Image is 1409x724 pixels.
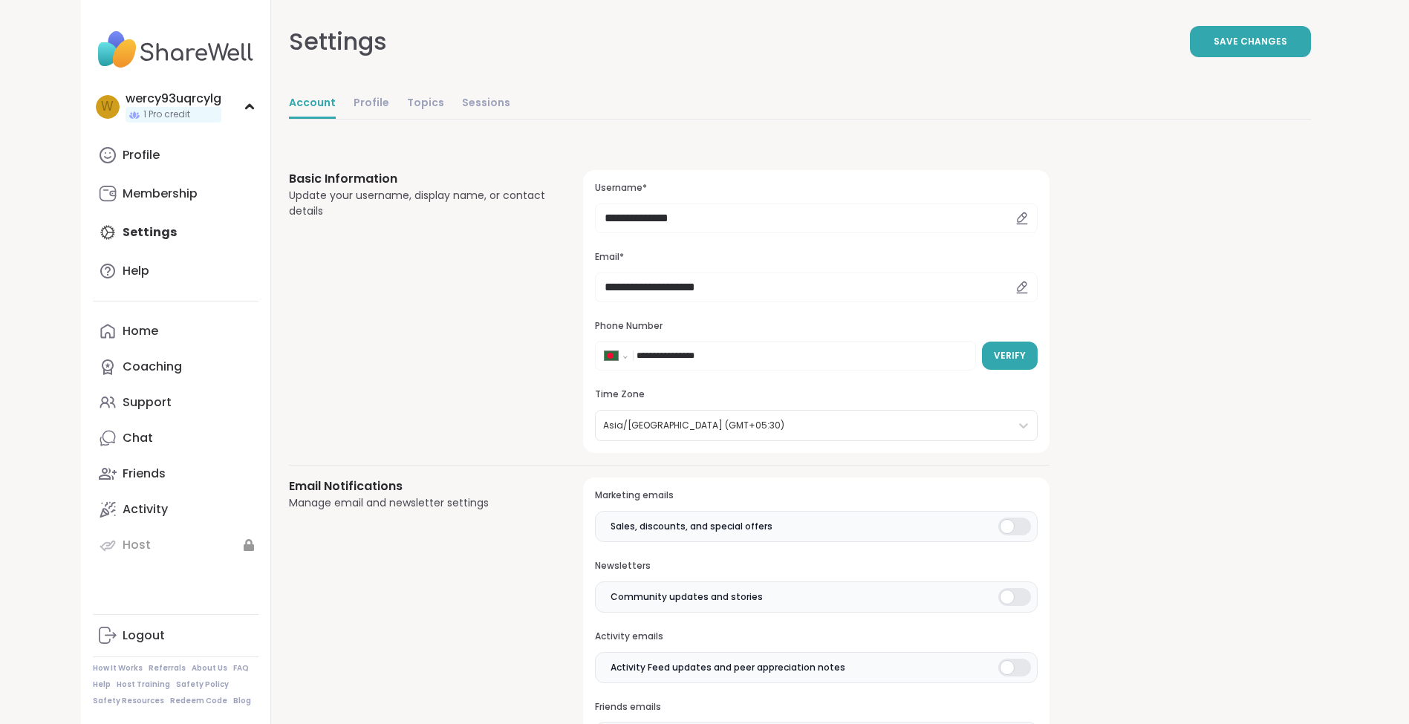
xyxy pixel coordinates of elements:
[149,663,186,674] a: Referrals
[123,466,166,482] div: Friends
[289,89,336,119] a: Account
[176,679,229,690] a: Safety Policy
[123,627,165,644] div: Logout
[93,24,258,76] img: ShareWell Nav Logo
[93,679,111,690] a: Help
[595,701,1037,714] h3: Friends emails
[143,108,190,121] span: 1 Pro credit
[123,147,160,163] div: Profile
[123,186,198,202] div: Membership
[595,560,1037,573] h3: Newsletters
[1214,35,1287,48] span: Save Changes
[126,91,221,107] div: wercy93uqrcylg
[289,495,548,511] div: Manage email and newsletter settings
[123,501,168,518] div: Activity
[93,696,164,706] a: Safety Resources
[123,430,153,446] div: Chat
[93,176,258,212] a: Membership
[289,188,548,219] div: Update your username, display name, or contact details
[233,696,251,706] a: Blog
[93,527,258,563] a: Host
[93,492,258,527] a: Activity
[93,663,143,674] a: How It Works
[123,537,151,553] div: Host
[611,590,763,604] span: Community updates and stories
[123,394,172,411] div: Support
[93,349,258,385] a: Coaching
[982,342,1038,370] button: Verify
[595,489,1037,502] h3: Marketing emails
[123,323,158,339] div: Home
[289,477,548,495] h3: Email Notifications
[93,137,258,173] a: Profile
[354,89,389,119] a: Profile
[595,320,1037,333] h3: Phone Number
[117,679,170,690] a: Host Training
[93,385,258,420] a: Support
[1190,26,1311,57] button: Save Changes
[93,313,258,349] a: Home
[93,618,258,653] a: Logout
[233,663,249,674] a: FAQ
[611,520,772,533] span: Sales, discounts, and special offers
[123,263,149,279] div: Help
[462,89,510,119] a: Sessions
[407,89,444,119] a: Topics
[595,630,1037,643] h3: Activity emails
[289,24,387,59] div: Settings
[192,663,227,674] a: About Us
[595,182,1037,195] h3: Username*
[595,251,1037,264] h3: Email*
[93,456,258,492] a: Friends
[123,359,182,375] div: Coaching
[595,388,1037,401] h3: Time Zone
[289,170,548,188] h3: Basic Information
[170,696,227,706] a: Redeem Code
[101,97,114,117] span: w
[994,349,1026,362] span: Verify
[93,253,258,289] a: Help
[611,661,845,674] span: Activity Feed updates and peer appreciation notes
[93,420,258,456] a: Chat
